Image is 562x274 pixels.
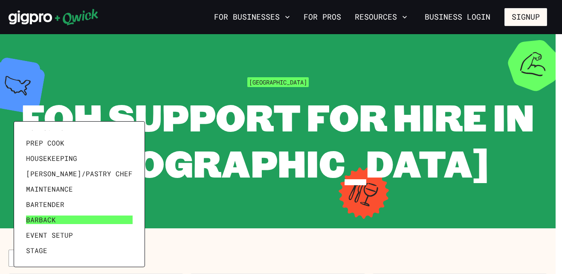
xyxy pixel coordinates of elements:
[26,154,77,163] span: Housekeeping
[26,246,47,255] span: Stage
[26,169,133,178] span: [PERSON_NAME]/Pastry Chef
[26,139,64,147] span: Prep Cook
[23,130,136,258] ul: View different position
[26,231,73,239] span: Event Setup
[26,185,73,193] span: Maintenance
[26,216,56,224] span: Barback
[26,200,64,209] span: Bartender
